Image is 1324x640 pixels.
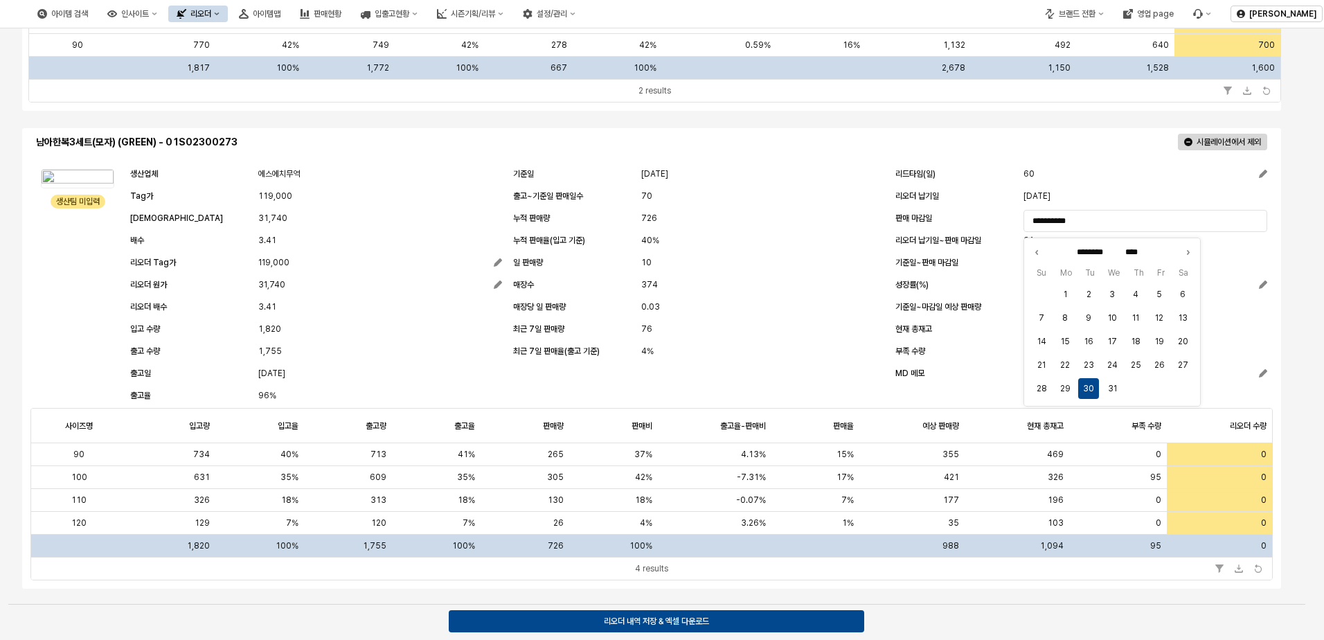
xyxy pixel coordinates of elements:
[286,517,298,528] span: 7%
[1172,331,1193,352] button: 2025-12-20
[944,472,959,483] span: 421
[194,472,210,483] span: 631
[635,495,652,506] span: 18%
[1048,472,1064,483] span: 326
[641,344,654,358] span: 4%
[1048,63,1071,73] span: 1,150
[515,6,584,22] button: 설정/관리
[1137,9,1174,19] div: 영업 page
[451,9,495,19] div: 시즌기획/리뷰
[1048,517,1064,528] span: 103
[130,169,158,179] span: 생산업체
[130,368,151,378] span: 출고일
[363,541,386,551] span: 1,755
[352,6,426,22] div: 입출고현황
[1030,245,1044,259] button: Previous month
[634,63,656,73] span: 100%
[65,420,93,432] span: 사이즈명
[635,562,668,576] div: 4 results
[73,449,84,460] span: 90
[942,63,965,73] span: 2,678
[258,322,281,336] span: 1,820
[258,276,502,293] button: 31,740
[551,39,567,51] span: 278
[130,213,223,223] span: [DEMOGRAPHIC_DATA]
[1150,541,1161,551] span: 95
[258,254,502,271] button: 119,000
[1031,331,1052,352] button: 2025-12-14
[1258,82,1275,99] button: Refresh
[282,39,299,51] span: 42%
[1150,472,1161,483] span: 95
[1078,378,1099,399] button: 2025-12-30
[71,472,87,483] span: 100
[837,472,854,483] span: 17%
[1102,355,1122,375] button: 2025-12-24
[1178,134,1267,150] button: 시뮬레이션에서 제외
[1125,331,1146,352] button: 2025-12-18
[258,189,292,203] span: 119,000
[1102,331,1122,352] button: 2025-12-17
[1023,233,1034,247] span: 31
[314,9,341,19] div: 판매현황
[948,517,959,528] span: 35
[366,63,389,73] span: 1,772
[736,495,766,506] span: -0.07%
[1125,308,1146,328] button: 2025-12-11
[1131,420,1161,432] span: 부족 수량
[463,517,475,528] span: 7%
[895,213,932,223] span: 판매 마감일
[604,616,709,627] p: 리오더 내역 저장 & 엑셀 다운로드
[276,63,299,73] span: 100%
[1211,560,1228,577] button: Filter
[130,391,151,400] span: 출고율
[1055,378,1075,399] button: 2025-12-29
[942,449,959,460] span: 355
[1181,245,1195,259] button: Next month
[29,6,96,22] button: 아이템 검색
[1055,284,1075,305] button: 2025-12-01
[1152,39,1169,51] span: 640
[449,610,864,632] button: 리오더 내역 저장 & 엑셀 다운로드
[1023,189,1050,203] span: [DATE]
[71,495,87,506] span: 110
[841,495,854,506] span: 7%
[195,517,210,528] span: 129
[837,449,854,460] span: 15%
[130,191,153,201] span: Tag가
[461,39,478,51] span: 42%
[370,449,386,460] span: 713
[258,211,287,225] span: 31,740
[843,39,860,51] span: 16%
[99,6,165,22] button: 인사이트
[1149,284,1170,305] button: 2025-12-05
[1149,308,1170,328] button: 2025-12-12
[1040,541,1064,551] span: 1,094
[895,169,936,179] span: 리드타임(일)
[1125,284,1146,305] button: 2025-12-04
[922,420,959,432] span: 예상 판매량
[187,63,210,73] span: 1,817
[513,258,543,267] span: 일 판매량
[190,9,211,19] div: 리오더
[1037,6,1112,22] button: 브랜드 전환
[458,495,475,506] span: 18%
[276,541,298,551] span: 100%
[548,449,564,460] span: 265
[1102,378,1122,399] button: 2025-12-31
[641,189,652,203] span: 70
[130,324,160,334] span: 입고 수량
[895,368,924,378] span: MD 메모
[452,541,475,551] span: 100%
[1078,269,1101,277] span: Tu
[1172,308,1193,328] button: 2025-12-13
[1231,6,1323,22] button: [PERSON_NAME]
[130,280,167,290] span: 리오더 원가
[547,472,564,483] span: 305
[429,6,512,22] div: 시즌기획/리뷰
[745,39,771,51] span: 0.59%
[1251,63,1275,73] span: 1,600
[634,449,652,460] span: 37%
[168,6,228,22] button: 리오더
